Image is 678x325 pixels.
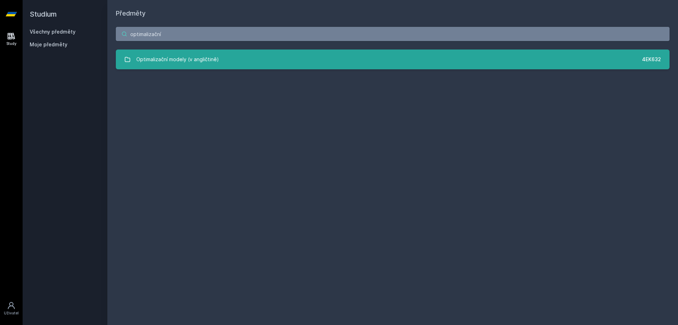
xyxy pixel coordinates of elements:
[116,27,670,41] input: Název nebo ident předmětu…
[1,28,21,50] a: Study
[30,29,76,35] a: Všechny předměty
[1,298,21,319] a: Uživatel
[642,56,661,63] div: 4EK632
[116,8,670,18] h1: Předměty
[30,41,67,48] span: Moje předměty
[4,311,19,316] div: Uživatel
[6,41,17,46] div: Study
[136,52,219,66] div: Optimalizační modely (v angličtině)
[116,50,670,69] a: Optimalizační modely (v angličtině) 4EK632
